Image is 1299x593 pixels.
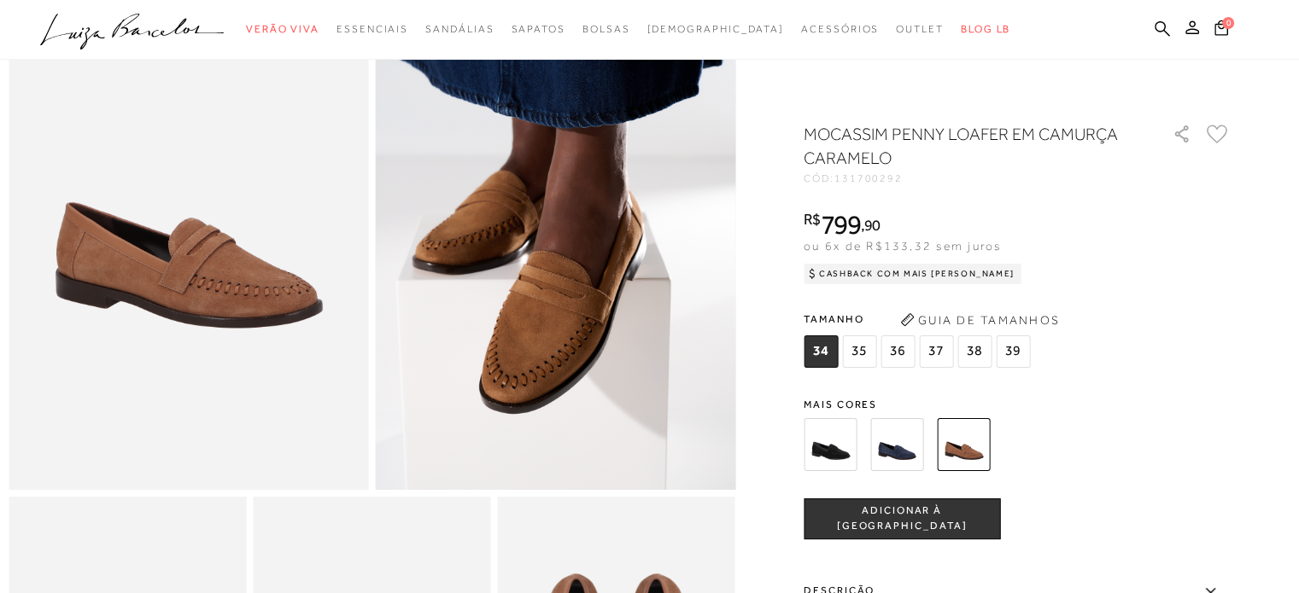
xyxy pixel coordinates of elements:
[511,23,565,35] span: Sapatos
[961,14,1010,45] a: BLOG LB
[805,503,999,533] span: ADICIONAR À [GEOGRAPHIC_DATA]
[804,239,1001,253] span: ou 6x de R$133,32 sem juros
[1209,19,1233,42] button: 0
[804,418,857,471] img: MOCASSIM PENNY LOAFER EM CAMURÇA PRETA
[647,23,784,35] span: [DEMOGRAPHIC_DATA]
[801,23,879,35] span: Acessórios
[804,335,838,368] span: 34
[1222,17,1234,29] span: 0
[896,23,944,35] span: Outlet
[842,335,876,368] span: 35
[957,335,992,368] span: 38
[801,14,879,45] a: noSubCategoriesText
[821,209,861,240] span: 799
[961,23,1010,35] span: BLOG LB
[336,23,408,35] span: Essenciais
[937,418,990,471] img: MOCASSIM PENNY LOAFER EM CAMURÇA CARAMELO
[870,418,923,471] img: MOCASSIM PENNY LOAFER EM CAMURÇA AZUL NAVAL
[804,122,1124,170] h1: MOCASSIM PENNY LOAFER EM CAMURÇA CARAMELO
[861,218,881,233] i: ,
[582,14,630,45] a: noSubCategoriesText
[919,335,953,368] span: 37
[246,23,319,35] span: Verão Viva
[864,216,881,234] span: 90
[894,306,1065,334] button: Guia de Tamanhos
[804,399,1231,410] span: Mais cores
[996,335,1030,368] span: 39
[246,14,319,45] a: noSubCategoriesText
[804,264,1021,284] div: Cashback com Mais [PERSON_NAME]
[336,14,408,45] a: noSubCategoriesText
[881,335,915,368] span: 36
[582,23,630,35] span: Bolsas
[804,498,1000,539] button: ADICIONAR À [GEOGRAPHIC_DATA]
[834,172,903,184] span: 131700292
[804,212,821,227] i: R$
[647,14,784,45] a: noSubCategoriesText
[425,14,494,45] a: noSubCategoriesText
[425,23,494,35] span: Sandálias
[804,173,1145,183] div: CÓD:
[804,306,1034,332] span: Tamanho
[511,14,565,45] a: noSubCategoriesText
[896,14,944,45] a: noSubCategoriesText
